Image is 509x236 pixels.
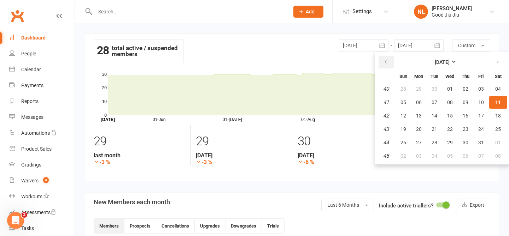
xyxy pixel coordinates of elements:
[432,99,437,105] span: 07
[478,74,484,79] small: Friday
[21,67,41,72] div: Calendar
[400,153,406,159] span: 02
[383,113,389,119] em: 42
[458,150,473,162] button: 06
[458,43,475,48] span: Custom
[94,152,185,159] strong: last month
[196,152,287,159] strong: [DATE]
[9,30,75,46] a: Dashboard
[474,136,488,149] button: 31
[400,86,406,92] span: 28
[94,219,124,233] button: Members
[97,45,109,56] strong: 28
[9,78,75,93] a: Payments
[327,202,359,208] span: Last 6 Months
[443,123,457,135] button: 22
[352,4,372,19] span: Settings
[463,126,468,132] span: 23
[445,74,454,79] small: Wednesday
[195,219,226,233] button: Upgrades
[396,123,411,135] button: 19
[396,109,411,122] button: 12
[489,109,507,122] button: 18
[21,35,46,41] div: Dashboard
[383,86,389,92] em: 40
[9,109,75,125] a: Messages
[447,140,453,145] span: 29
[489,96,507,109] button: 11
[321,199,374,211] button: Last 6 Months
[43,177,49,183] span: 4
[447,126,453,132] span: 22
[9,46,75,62] a: People
[396,83,411,95] button: 28
[400,99,406,105] span: 05
[293,6,323,18] button: Add
[21,51,36,56] div: People
[435,59,450,65] strong: [DATE]
[447,153,453,159] span: 05
[458,136,473,149] button: 30
[474,83,488,95] button: 03
[431,74,438,79] small: Tuesday
[495,74,502,79] small: Saturday
[432,113,437,119] span: 14
[22,212,27,218] span: 2
[489,123,507,135] button: 25
[495,153,501,159] span: 08
[383,99,389,105] em: 41
[396,136,411,149] button: 26
[94,39,184,63] div: total active / suspended members
[21,178,39,183] div: Waivers
[156,219,195,233] button: Cancellations
[463,99,468,105] span: 09
[21,114,43,120] div: Messages
[196,131,287,152] div: 29
[427,150,442,162] button: 04
[478,113,484,119] span: 17
[478,86,484,92] span: 03
[21,162,41,168] div: Gradings
[447,86,453,92] span: 01
[383,139,389,146] em: 44
[9,125,75,141] a: Automations
[124,219,156,233] button: Prospects
[21,194,42,199] div: Workouts
[9,141,75,157] a: Product Sales
[416,86,422,92] span: 29
[9,93,75,109] a: Reports
[432,86,437,92] span: 30
[94,131,185,152] div: 29
[489,150,507,162] button: 08
[196,159,287,165] strong: -3 %
[474,109,488,122] button: 17
[427,123,442,135] button: 21
[495,126,501,132] span: 25
[478,140,484,145] span: 31
[411,150,426,162] button: 03
[414,5,428,19] div: NL
[463,86,468,92] span: 02
[495,86,501,92] span: 04
[463,153,468,159] span: 06
[458,96,473,109] button: 09
[443,136,457,149] button: 29
[474,123,488,135] button: 24
[416,140,422,145] span: 27
[416,113,422,119] span: 13
[379,201,433,210] label: Include active triallers?
[298,159,388,165] strong: -6 %
[474,96,488,109] button: 10
[21,98,39,104] div: Reports
[463,140,468,145] span: 30
[9,189,75,205] a: Workouts
[21,225,34,231] div: Tasks
[93,7,284,17] input: Search...
[21,83,43,88] div: Payments
[458,123,473,135] button: 23
[226,219,262,233] button: Downgrades
[399,74,407,79] small: Sunday
[94,199,170,206] h3: New Members each month
[432,5,472,12] div: [PERSON_NAME]
[443,96,457,109] button: 08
